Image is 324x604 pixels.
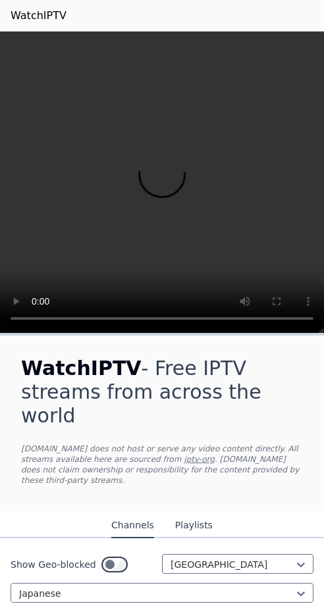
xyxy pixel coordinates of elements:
[21,443,303,486] p: [DOMAIN_NAME] does not host or serve any video content directly. All streams available here are s...
[21,357,303,428] h1: - Free IPTV streams from across the world
[21,357,142,380] span: WatchIPTV
[11,8,67,24] a: WatchIPTV
[184,455,215,464] a: iptv-org
[11,558,96,571] label: Show Geo-blocked
[175,513,213,538] button: Playlists
[111,513,154,538] button: Channels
